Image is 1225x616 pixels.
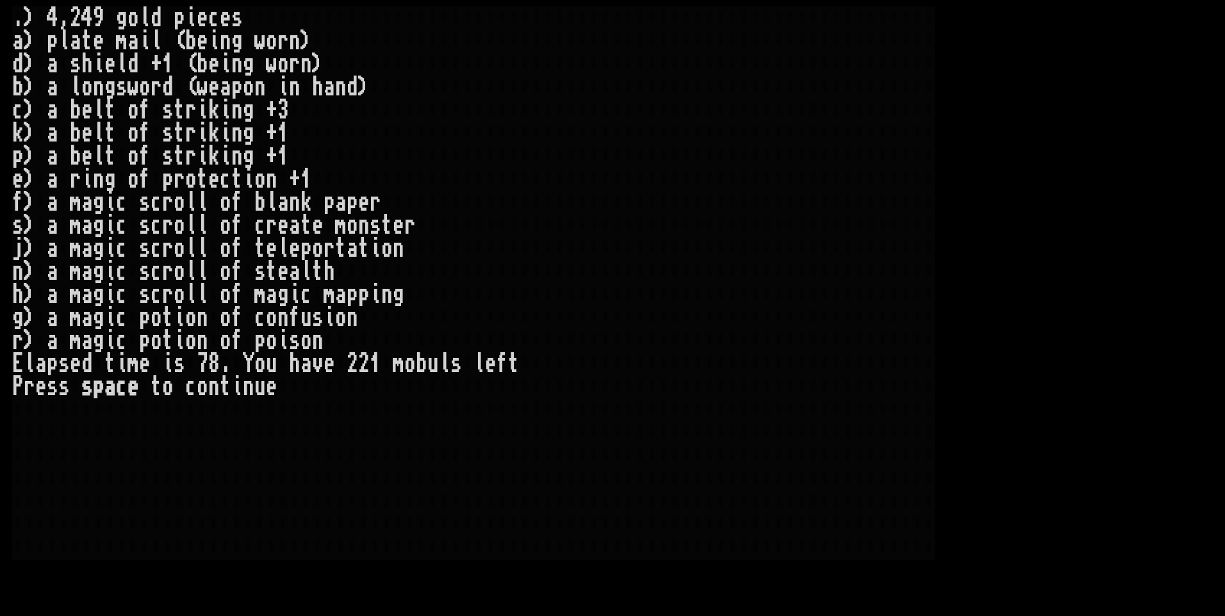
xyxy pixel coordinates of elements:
[174,168,185,191] div: r
[347,237,358,260] div: a
[70,283,81,306] div: m
[266,168,277,191] div: n
[127,99,139,122] div: o
[81,53,93,76] div: h
[81,145,93,168] div: e
[93,29,104,53] div: e
[70,237,81,260] div: m
[185,76,197,99] div: (
[300,260,312,283] div: l
[185,6,197,29] div: i
[300,283,312,306] div: c
[47,283,58,306] div: a
[93,6,104,29] div: 9
[289,283,300,306] div: i
[47,214,58,237] div: a
[127,53,139,76] div: d
[139,191,151,214] div: s
[254,260,266,283] div: s
[231,283,243,306] div: f
[81,76,93,99] div: o
[254,283,266,306] div: m
[208,29,220,53] div: i
[277,237,289,260] div: l
[220,260,231,283] div: o
[347,214,358,237] div: o
[335,76,347,99] div: n
[139,6,151,29] div: l
[254,214,266,237] div: c
[151,191,162,214] div: c
[127,122,139,145] div: o
[208,122,220,145] div: k
[381,237,393,260] div: o
[300,168,312,191] div: 1
[81,260,93,283] div: a
[185,99,197,122] div: r
[231,214,243,237] div: f
[266,191,277,214] div: l
[358,76,370,99] div: )
[370,191,381,214] div: r
[231,76,243,99] div: p
[104,53,116,76] div: e
[220,122,231,145] div: i
[300,29,312,53] div: )
[93,191,104,214] div: g
[24,53,35,76] div: )
[12,29,24,53] div: a
[151,237,162,260] div: c
[185,29,197,53] div: b
[347,283,358,306] div: p
[162,237,174,260] div: r
[393,214,404,237] div: e
[24,99,35,122] div: )
[12,53,24,76] div: d
[139,214,151,237] div: s
[220,99,231,122] div: i
[24,29,35,53] div: )
[47,237,58,260] div: a
[116,237,127,260] div: c
[277,145,289,168] div: 1
[324,283,335,306] div: m
[93,214,104,237] div: g
[254,237,266,260] div: t
[81,191,93,214] div: a
[151,53,162,76] div: +
[139,168,151,191] div: f
[185,237,197,260] div: l
[93,122,104,145] div: l
[139,283,151,306] div: s
[208,6,220,29] div: c
[24,214,35,237] div: )
[81,122,93,145] div: e
[24,260,35,283] div: )
[116,214,127,237] div: c
[93,237,104,260] div: g
[116,6,127,29] div: g
[104,191,116,214] div: i
[104,145,116,168] div: t
[47,122,58,145] div: a
[370,214,381,237] div: s
[174,99,185,122] div: t
[174,29,185,53] div: (
[266,53,277,76] div: w
[185,53,197,76] div: (
[116,29,127,53] div: m
[58,6,70,29] div: ,
[197,6,208,29] div: e
[12,283,24,306] div: h
[231,191,243,214] div: f
[58,29,70,53] div: l
[70,145,81,168] div: b
[185,168,197,191] div: o
[266,237,277,260] div: e
[300,237,312,260] div: p
[289,168,300,191] div: +
[47,191,58,214] div: a
[231,260,243,283] div: f
[231,53,243,76] div: n
[151,76,162,99] div: r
